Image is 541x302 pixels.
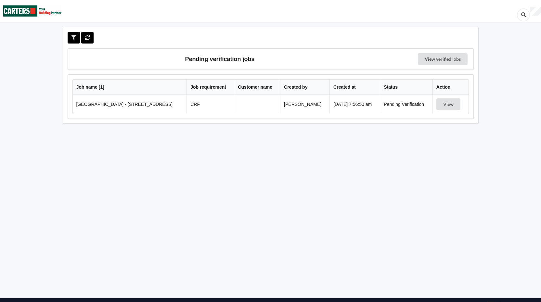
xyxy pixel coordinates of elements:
[329,80,380,95] th: Created at
[3,0,62,21] img: Carters
[436,98,460,110] button: View
[187,80,234,95] th: Job requirement
[234,80,280,95] th: Customer name
[432,80,469,95] th: Action
[73,95,187,114] td: [GEOGRAPHIC_DATA] - [STREET_ADDRESS]
[280,95,329,114] td: [PERSON_NAME]
[380,95,432,114] td: Pending Verification
[73,80,187,95] th: Job name [ 1 ]
[329,95,380,114] td: [DATE] 7:56:50 am
[280,80,329,95] th: Created by
[436,102,462,107] a: View
[380,80,432,95] th: Status
[530,7,541,16] div: User Profile
[418,53,468,65] a: View verified jobs
[72,53,367,65] h3: Pending verification jobs
[187,95,234,114] td: CRF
